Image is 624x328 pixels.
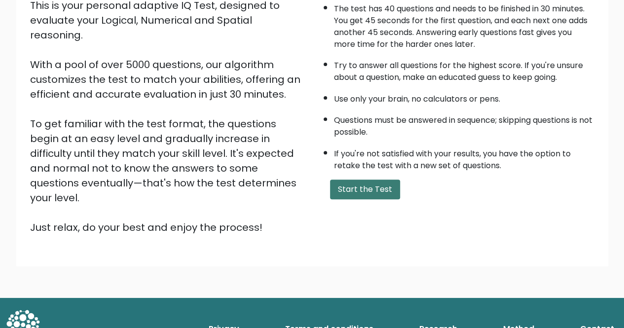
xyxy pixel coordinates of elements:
li: If you're not satisfied with your results, you have the option to retake the test with a new set ... [334,143,594,172]
li: Questions must be answered in sequence; skipping questions is not possible. [334,109,594,138]
button: Start the Test [330,180,400,199]
li: Use only your brain, no calculators or pens. [334,88,594,105]
li: Try to answer all questions for the highest score. If you're unsure about a question, make an edu... [334,55,594,83]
